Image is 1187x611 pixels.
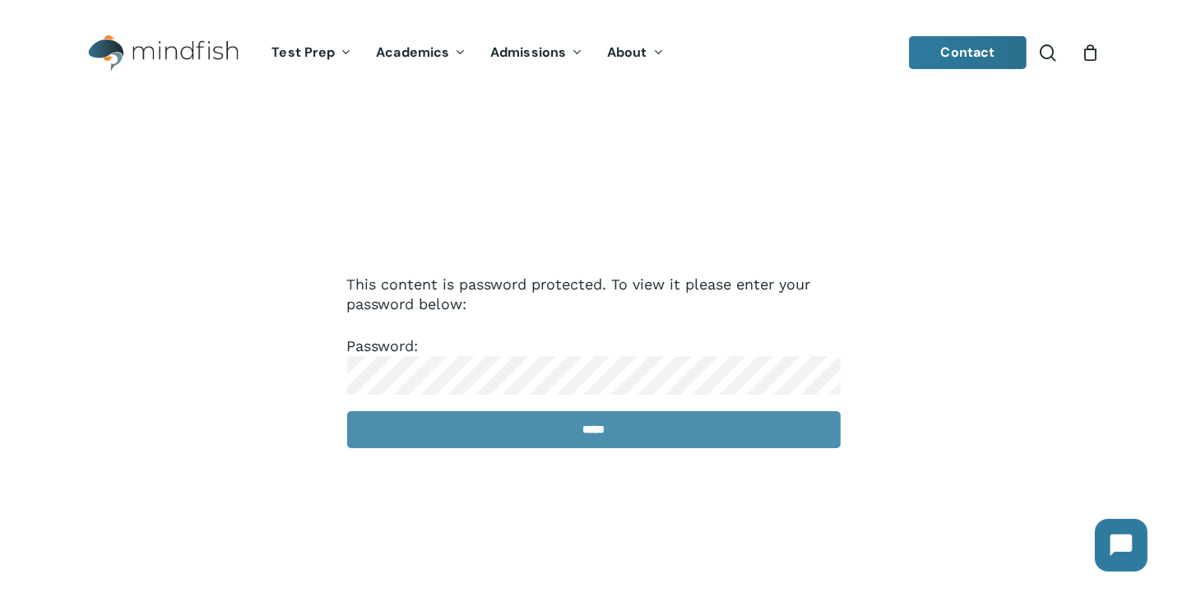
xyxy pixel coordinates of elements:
[376,44,449,61] span: Academics
[347,356,841,395] input: Password:
[478,46,595,60] a: Admissions
[595,46,676,60] a: About
[1078,502,1164,588] iframe: Chatbot
[607,44,647,61] span: About
[259,46,364,60] a: Test Prep
[259,22,675,84] nav: Main Menu
[347,337,841,383] label: Password:
[271,44,335,61] span: Test Prep
[941,44,995,61] span: Contact
[347,275,841,336] p: This content is password protected. To view it please enter your password below:
[909,36,1027,69] a: Contact
[1081,44,1099,62] a: Cart
[490,44,566,61] span: Admissions
[66,22,1121,84] header: Main Menu
[364,46,478,60] a: Academics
